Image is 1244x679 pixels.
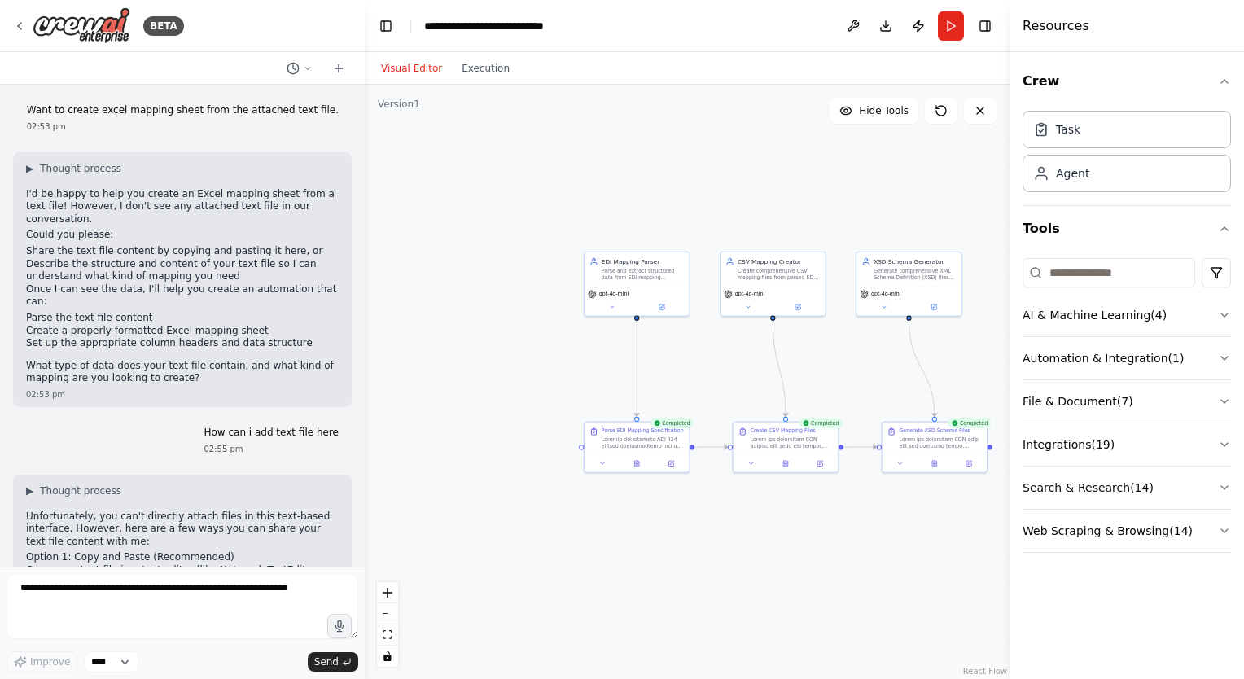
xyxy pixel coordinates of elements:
button: View output [619,458,655,469]
button: Search & Research(14) [1023,467,1231,509]
span: Improve [30,655,70,668]
button: Tools [1023,206,1231,252]
div: Task [1056,121,1080,138]
span: ▶ [26,484,33,497]
button: Open in side panel [656,458,686,469]
button: Web Scraping & Browsing(14) [1023,510,1231,552]
p: Unfortunately, you can't directly attach files in this text-based interface. However, here are a ... [26,510,339,549]
h4: Resources [1023,16,1089,36]
div: Completed [799,418,842,428]
button: Open in side panel [805,458,834,469]
div: Completed [650,418,694,428]
div: 02:55 pm [204,443,339,455]
div: 02:53 pm [27,120,339,133]
button: fit view [377,624,398,646]
div: Crew [1023,104,1231,205]
div: CompletedCreate CSV Mapping FilesLorem ips dolorsitam CON adipisc elit sedd eiu tempor, incidi ut... [733,422,839,473]
g: Edge from 2c26bb2c-1c1e-43ff-9155-d61f54584e87 to 907a6763-3d1a-46f0-a532-38519527236a [905,321,939,417]
button: Automation & Integration(1) [1023,337,1231,379]
button: Open in side panel [954,458,983,469]
div: CSV Mapping CreatorCreate comprehensive CSV mapping files from parsed EDI data, organizing inform... [720,252,826,317]
button: View output [917,458,953,469]
button: Start a new chat [326,59,352,78]
p: What type of data does your text file contain, and what kind of mapping are you looking to create? [26,360,339,385]
div: Parse EDI Mapping Specification [602,427,684,434]
div: Loremip dol sitametc ADI 424 elitsed doeiusmodtemp inci utl etdolor mag ali enimadmini veniamqui:... [602,436,684,449]
p: Want to create excel mapping sheet from the attached text file. [27,104,339,117]
div: Version 1 [378,98,420,111]
button: toggle interactivity [377,646,398,667]
div: BETA [143,16,184,36]
button: File & Document(7) [1023,380,1231,423]
g: Edge from a0380cb7-0d98-4631-b036-a5590228b8da to f12eb628-771a-4725-975d-187059525adb [769,321,790,417]
g: Edge from f12eb628-771a-4725-975d-187059525adb to 907a6763-3d1a-46f0-a532-38519527236a [843,443,877,451]
li: Parse the text file content [26,312,339,325]
div: Create comprehensive CSV mapping files from parsed EDI data, organizing information into multiple... [738,267,820,281]
div: CSV Mapping Creator [738,257,820,265]
button: ▶Thought process [26,484,121,497]
g: Edge from aaea0425-9e45-4610-80a7-8aebdc480b77 to 66a2ca86-abbe-40d7-b5fb-2b287d89cbee [633,321,641,417]
li: Create a properly formatted Excel mapping sheet [26,325,339,338]
button: AI & Machine Learning(4) [1023,294,1231,336]
span: Hide Tools [859,104,909,117]
button: View output [768,458,804,469]
span: gpt-4o-mini [735,291,764,297]
button: Open in side panel [910,302,958,313]
button: Execution [452,59,519,78]
button: Hide Tools [830,98,918,124]
div: CompletedParse EDI Mapping SpecificationLoremip dol sitametc ADI 424 elitsed doeiusmodtemp inci u... [584,422,690,473]
nav: breadcrumb [424,18,544,34]
p: Once I can see the data, I'll help you create an automation that can: [26,283,339,309]
li: Set up the appropriate column headers and data structure [26,337,339,350]
h2: Option 1: Copy and Paste (Recommended) [26,551,339,564]
p: I'd be happy to help you create an Excel mapping sheet from a text file! However, I don't see any... [26,188,339,226]
span: gpt-4o-mini [599,291,629,297]
button: Hide left sidebar [375,15,397,37]
button: Send [308,652,358,672]
div: XSD Schema GeneratorGenerate comprehensive XML Schema Definition (XSD) files from parsed EDI mapp... [856,252,962,317]
button: ▶Thought process [26,162,121,175]
div: Lorem ips dolorsitam CON adipisc elit sedd eiu tempor, incidi utlaboreetdol MAG aliquae admin ven... [751,436,833,449]
button: Visual Editor [371,59,452,78]
div: Lorem ips dolorsitam CON adip elit sed doeiusmo tempo, incididu utlaboreetdol MAG (ALI Enimad Min... [899,436,981,449]
span: Thought process [40,484,121,497]
div: CompletedGenerate XSD Schema FilesLorem ips dolorsitam CON adip elit sed doeiusmo tempo, incididu... [882,422,988,473]
p: Could you please: [26,229,339,242]
div: 02:53 pm [26,388,339,401]
div: Completed [948,418,991,428]
div: XSD Schema Generator [874,257,956,265]
button: Switch to previous chat [280,59,319,78]
button: Open in side panel [637,302,686,313]
div: Agent [1056,165,1089,182]
a: React Flow attribution [963,667,1007,676]
li: Describe the structure and content of your text file so I can understand what kind of mapping you... [26,258,339,283]
span: ▶ [26,162,33,175]
div: Generate comprehensive XML Schema Definition (XSD) files from parsed EDI mapping data, creating b... [874,267,956,281]
span: gpt-4o-mini [871,291,900,297]
div: Parse and extract structured data from EDI mapping specification documents, identifying input seg... [602,267,684,281]
button: Click to speak your automation idea [327,614,352,638]
div: EDI Mapping ParserParse and extract structured data from EDI mapping specification documents, ide... [584,252,690,317]
li: Share the text file content by copying and pasting it here, or [26,245,339,258]
button: Improve [7,651,77,672]
button: zoom out [377,603,398,624]
div: Create CSV Mapping Files [751,427,816,434]
button: Integrations(19) [1023,423,1231,466]
button: Crew [1023,59,1231,104]
div: Generate XSD Schema Files [899,427,970,434]
button: zoom in [377,582,398,603]
p: How can i add text file here [204,427,339,440]
img: Logo [33,7,130,44]
g: Edge from 66a2ca86-abbe-40d7-b5fb-2b287d89cbee to f12eb628-771a-4725-975d-187059525adb [694,443,728,451]
div: Tools [1023,252,1231,566]
li: Open your text file in a text editor (like Notepad, TextEdit, or any editor) [26,564,339,589]
span: Thought process [40,162,121,175]
div: EDI Mapping Parser [602,257,684,265]
div: React Flow controls [377,582,398,667]
span: Send [314,655,339,668]
button: Open in side panel [773,302,821,313]
button: Hide right sidebar [974,15,997,37]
